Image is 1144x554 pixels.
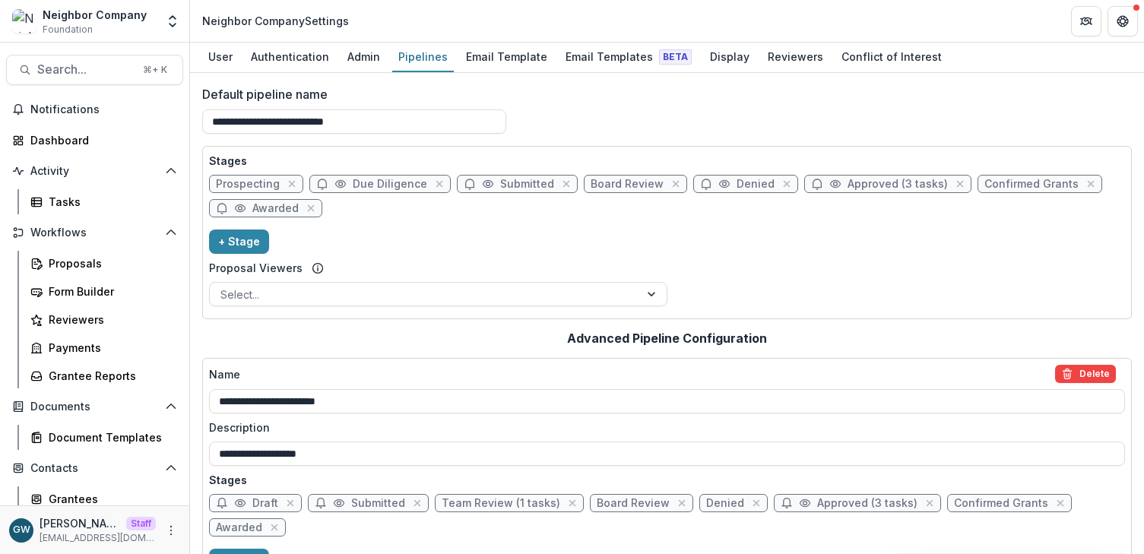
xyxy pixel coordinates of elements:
span: Due Diligence [353,178,427,191]
span: Documents [30,400,159,413]
button: Partners [1071,6,1101,36]
button: Notifications [6,97,183,122]
button: Search... [6,55,183,85]
span: Submitted [351,497,405,510]
button: Open Workflows [6,220,183,245]
nav: breadcrumb [196,10,355,32]
div: Document Templates [49,429,171,445]
button: close [749,495,764,511]
div: Admin [341,46,386,68]
label: Description [209,419,1116,435]
button: close [1083,176,1098,192]
p: Stages [209,153,1125,169]
p: [PERSON_NAME] [40,515,120,531]
a: Document Templates [24,425,183,450]
span: Approved (3 tasks) [848,178,948,191]
a: Proposals [24,251,183,276]
div: Authentication [245,46,335,68]
span: Notifications [30,103,177,116]
div: Dashboard [30,132,171,148]
div: Reviewers [49,312,171,328]
a: Display [704,43,756,72]
div: Neighbor Company [43,7,147,23]
button: Open entity switcher [162,6,183,36]
div: Email Templates [559,46,698,68]
a: Grantees [24,486,183,511]
div: Neighbor Company Settings [202,13,349,29]
a: Payments [24,335,183,360]
label: Proposal Viewers [209,260,303,276]
div: Reviewers [762,46,829,68]
div: Grantee Reports [49,368,171,384]
div: Conflict of Interest [835,46,948,68]
button: close [283,495,298,511]
span: Foundation [43,23,93,36]
span: Confirmed Grants [954,497,1048,510]
span: Beta [659,49,692,65]
button: close [432,176,447,192]
span: Board Review [591,178,664,191]
span: Awarded [216,521,262,534]
span: Activity [30,165,159,178]
span: Awarded [252,202,299,215]
p: [EMAIL_ADDRESS][DOMAIN_NAME] [40,531,156,545]
a: Pipelines [392,43,454,72]
button: + Stage [209,230,269,254]
span: Board Review [597,497,670,510]
a: Authentication [245,43,335,72]
button: close [1053,495,1068,511]
a: Dashboard [6,128,183,153]
div: Tasks [49,194,171,210]
a: Grantee Reports [24,363,183,388]
button: Get Help [1108,6,1138,36]
span: Search... [37,62,134,77]
span: Submitted [500,178,554,191]
a: Form Builder [24,279,183,304]
span: Workflows [30,226,159,239]
button: Open Activity [6,159,183,183]
button: close [559,176,574,192]
span: Denied [706,497,744,510]
span: Denied [737,178,775,191]
div: Grace Willig [13,525,30,535]
p: Name [209,366,240,382]
span: Approved (3 tasks) [817,497,917,510]
span: Draft [252,497,278,510]
div: Email Template [460,46,553,68]
div: ⌘ + K [140,62,170,78]
a: Reviewers [24,307,183,332]
a: Email Template [460,43,553,72]
button: close [303,201,318,216]
button: close [922,495,937,511]
button: close [410,495,425,511]
div: Grantees [49,491,171,507]
div: Pipelines [392,46,454,68]
a: Conflict of Interest [835,43,948,72]
p: Stages [209,472,1125,488]
p: Staff [126,517,156,530]
span: Contacts [30,462,159,475]
button: delete [1055,365,1116,383]
a: Reviewers [762,43,829,72]
button: More [162,521,180,540]
a: User [202,43,239,72]
span: Confirmed Grants [984,178,1079,191]
button: close [674,495,689,511]
div: Payments [49,340,171,356]
a: Tasks [24,189,183,214]
button: close [779,176,794,192]
button: Open Contacts [6,456,183,480]
label: Default pipeline name [202,85,1123,103]
h2: Advanced Pipeline Configuration [567,331,767,346]
a: Email Templates Beta [559,43,698,72]
button: close [565,495,580,511]
button: close [952,176,968,192]
span: Prospecting [216,178,280,191]
button: close [668,176,683,192]
div: Form Builder [49,283,171,299]
button: close [284,176,299,192]
div: Proposals [49,255,171,271]
span: Team Review (1 tasks) [442,497,560,510]
button: close [267,520,282,535]
a: Admin [341,43,386,72]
